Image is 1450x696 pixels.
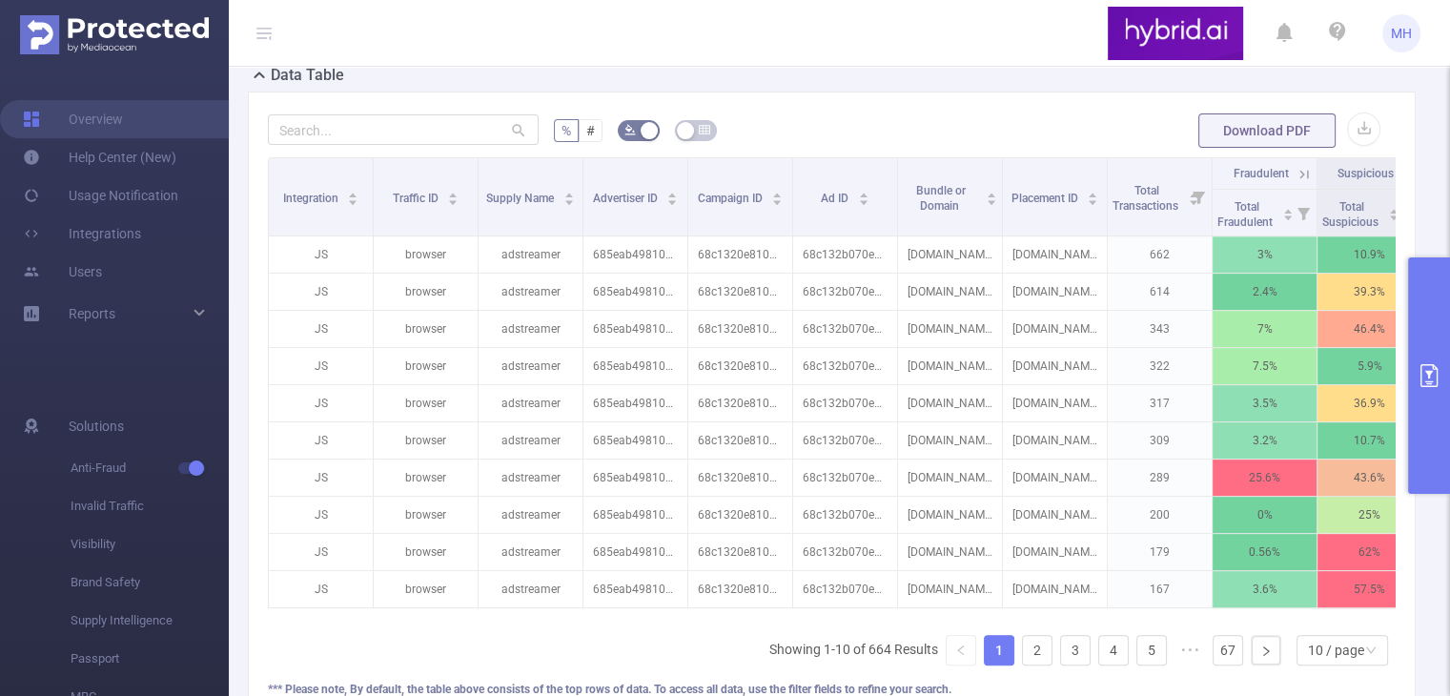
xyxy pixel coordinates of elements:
[1003,422,1107,459] p: [DOMAIN_NAME]
[793,274,897,310] p: 68c132b070e7b2f00c386f57
[1213,236,1317,273] p: 3%
[1282,206,1294,217] div: Sort
[563,190,574,195] i: icon: caret-up
[23,253,102,291] a: Users
[583,497,687,533] p: 685eab49810d984dcc716d63
[269,571,373,607] p: JS
[858,190,869,201] div: Sort
[1136,635,1167,665] li: 5
[374,497,478,533] p: browser
[479,534,582,570] p: adstreamer
[1317,422,1421,459] p: 10.7%
[448,190,459,195] i: icon: caret-up
[1108,385,1212,421] p: 317
[71,563,229,602] span: Brand Safety
[23,176,178,215] a: Usage Notification
[1113,184,1181,213] span: Total Transactions
[1003,534,1107,570] p: [DOMAIN_NAME]
[1098,635,1129,665] li: 4
[1282,213,1293,218] i: icon: caret-down
[1174,635,1205,665] span: •••
[447,190,459,201] div: Sort
[374,311,478,347] p: browser
[667,190,678,195] i: icon: caret-up
[1213,311,1317,347] p: 7%
[583,571,687,607] p: 685eab49810d984dcc716d63
[586,123,595,138] span: #
[898,422,1002,459] p: [DOMAIN_NAME]
[1003,311,1107,347] p: [DOMAIN_NAME]
[583,422,687,459] p: 685eab49810d984dcc716d63
[1290,190,1317,235] i: Filter menu
[283,192,341,205] span: Integration
[1213,348,1317,384] p: 7.5%
[987,197,997,203] i: icon: caret-down
[374,422,478,459] p: browser
[1317,311,1421,347] p: 46.4%
[393,192,441,205] span: Traffic ID
[1213,274,1317,310] p: 2.4%
[1060,635,1091,665] li: 3
[1395,190,1421,235] i: Filter menu
[688,460,792,496] p: 68c1320e810d98711ca34f84
[1087,190,1098,201] div: Sort
[1317,497,1421,533] p: 25%
[1317,385,1421,421] p: 36.9%
[71,602,229,640] span: Supply Intelligence
[1388,206,1399,212] i: icon: caret-up
[858,190,868,195] i: icon: caret-up
[1003,274,1107,310] p: [DOMAIN_NAME]
[1213,571,1317,607] p: 3.6%
[986,190,997,201] div: Sort
[1099,636,1128,665] a: 4
[955,645,967,656] i: icon: left
[269,274,373,310] p: JS
[1213,635,1243,665] li: 67
[985,636,1013,665] a: 1
[1213,534,1317,570] p: 0.56%
[448,197,459,203] i: icon: caret-down
[1317,236,1421,273] p: 10.9%
[946,635,976,665] li: Previous Page
[374,348,478,384] p: browser
[688,236,792,273] p: 68c1320e810d98711ca34f84
[486,192,557,205] span: Supply Name
[23,138,176,176] a: Help Center (New)
[479,497,582,533] p: adstreamer
[688,571,792,607] p: 68c1320e810d98711ca34f84
[562,123,571,138] span: %
[374,460,478,496] p: browser
[479,348,582,384] p: adstreamer
[688,274,792,310] p: 68c1320e810d98711ca34f84
[1213,497,1317,533] p: 0%
[1388,213,1399,218] i: icon: caret-down
[688,497,792,533] p: 68c1320e810d98711ca34f84
[688,422,792,459] p: 68c1320e810d98711ca34f84
[1108,534,1212,570] p: 179
[793,422,897,459] p: 68c132b070e7b2f00c386f5a
[772,197,783,203] i: icon: caret-down
[1108,348,1212,384] p: 322
[1260,645,1272,657] i: icon: right
[793,236,897,273] p: 68c132b070e7b2f00c386f53
[793,534,897,570] p: 68c132b070e7b2f00c386f54
[583,311,687,347] p: 685eab49810d984dcc716d63
[898,385,1002,421] p: [DOMAIN_NAME]
[1388,206,1399,217] div: Sort
[1322,200,1381,229] span: Total Suspicious
[69,295,115,333] a: Reports
[1391,14,1412,52] span: MH
[479,274,582,310] p: adstreamer
[1003,385,1107,421] p: [DOMAIN_NAME]
[793,497,897,533] p: 68c132b070e7b2f00c386f54
[858,197,868,203] i: icon: caret-down
[269,348,373,384] p: JS
[374,274,478,310] p: browser
[1108,497,1212,533] p: 200
[374,236,478,273] p: browser
[1217,200,1276,229] span: Total Fraudulent
[269,460,373,496] p: JS
[583,460,687,496] p: 685eab49810d984dcc716d63
[1003,348,1107,384] p: [DOMAIN_NAME]
[1213,422,1317,459] p: 3.2%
